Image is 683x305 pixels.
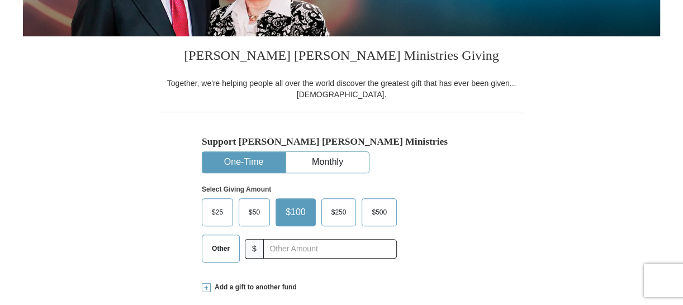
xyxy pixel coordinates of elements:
[202,136,481,147] h5: Support [PERSON_NAME] [PERSON_NAME] Ministries
[280,204,311,221] span: $100
[243,204,265,221] span: $50
[206,240,235,257] span: Other
[366,204,392,221] span: $500
[263,239,397,259] input: Other Amount
[160,36,523,78] h3: [PERSON_NAME] [PERSON_NAME] Ministries Giving
[202,152,285,173] button: One-Time
[286,152,369,173] button: Monthly
[160,78,523,100] div: Together, we're helping people all over the world discover the greatest gift that has ever been g...
[202,185,271,193] strong: Select Giving Amount
[211,283,297,292] span: Add a gift to another fund
[326,204,352,221] span: $250
[206,204,229,221] span: $25
[245,239,264,259] span: $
